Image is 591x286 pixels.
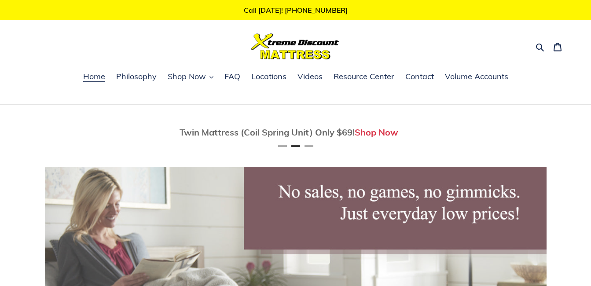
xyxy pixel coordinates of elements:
span: Philosophy [116,71,157,82]
span: Twin Mattress (Coil Spring Unit) Only $69! [180,127,355,138]
a: Philosophy [112,70,161,84]
span: Locations [251,71,286,82]
button: Shop Now [163,70,218,84]
span: Videos [297,71,323,82]
span: Home [83,71,105,82]
img: Xtreme Discount Mattress [251,33,339,59]
button: Page 1 [278,145,287,147]
a: Volume Accounts [440,70,513,84]
span: FAQ [224,71,240,82]
a: Shop Now [355,127,398,138]
span: Contact [405,71,434,82]
a: Resource Center [329,70,399,84]
button: Page 3 [305,145,313,147]
a: Locations [247,70,291,84]
a: Videos [293,70,327,84]
a: Home [79,70,110,84]
a: FAQ [220,70,245,84]
a: Contact [401,70,438,84]
span: Shop Now [168,71,206,82]
button: Page 2 [291,145,300,147]
span: Volume Accounts [445,71,508,82]
span: Resource Center [334,71,394,82]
